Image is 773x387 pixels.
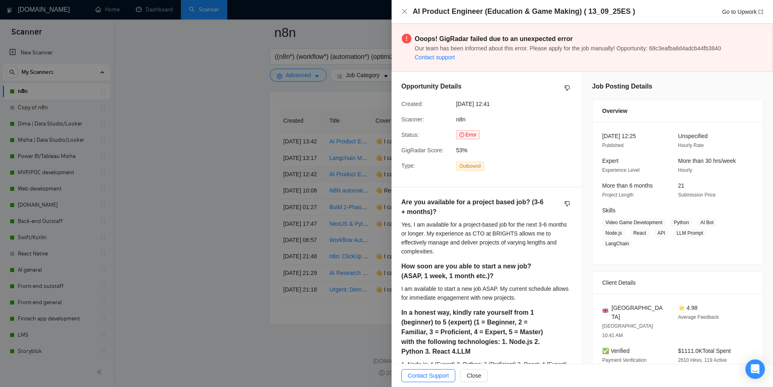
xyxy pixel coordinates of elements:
[401,308,547,357] h5: In a honest way, kindly rate yourself from 1 (beginner) to 5 (expert) (1 = Beginner, 2 = Familiar...
[401,220,572,256] div: Yes, I am available for a project-based job for the next 3-6 months or longer. My experience as C...
[678,305,698,311] span: ⭐ 4.98
[602,323,653,338] span: [GEOGRAPHIC_DATA] 10:41 AM
[654,229,668,238] span: API
[415,35,573,42] strong: Ooops! GigRadar failed due to an unexpected error
[460,369,488,382] button: Close
[602,229,625,238] span: Node.js
[678,348,731,354] span: $1111.0K Total Spent
[602,143,624,148] span: Published
[722,9,763,15] a: Go to Upworkexport
[564,85,570,91] span: dislike
[415,54,455,61] a: Contact support
[602,167,640,173] span: Experience Level
[602,239,632,248] span: LangChain
[671,218,692,227] span: Python
[401,82,461,91] h5: Opportunity Details
[678,192,716,198] span: Submission Price
[630,229,649,238] span: React
[602,158,618,164] span: Expert
[408,371,449,380] span: Contact Support
[678,357,727,363] span: 2610 Hires, 119 Active
[602,192,633,198] span: Project Length
[697,218,717,227] span: AI Bot
[602,106,627,115] span: Overview
[564,201,570,207] span: dislike
[562,199,572,209] button: dislike
[456,116,465,123] span: n8n
[401,101,423,107] span: Created:
[603,308,608,313] img: 🇬🇧
[678,133,708,139] span: Unspecified
[456,99,578,108] span: [DATE] 12:41
[602,182,653,189] span: More than 6 months
[456,130,480,139] span: Error
[602,357,646,363] span: Payment Verification
[602,348,630,354] span: ✅ Verified
[401,132,419,138] span: Status:
[401,8,408,15] span: close
[401,197,547,217] h5: Are you available for a project based job? (3-6 + months)?
[401,8,408,15] button: Close
[602,272,753,294] div: Client Details
[592,82,652,91] h5: Job Posting Details
[602,218,666,227] span: Video Game Development
[456,146,578,155] span: 53%
[401,147,444,154] span: GigRadar Score:
[401,262,547,281] h5: How soon are you able to start a new job? (ASAP, 1 week, 1 month etc.)?
[401,284,572,302] div: I am available to start a new job ASAP. My current schedule allows for immediate engagement with ...
[415,45,721,52] span: Our team has been informed about this error. Please apply for the job manually! Opportunity: 68c3...
[401,162,415,169] span: Type:
[612,303,665,321] span: [GEOGRAPHIC_DATA]
[678,314,719,320] span: Average Feedback
[602,207,616,214] span: Skills
[673,229,706,238] span: LLM Prompt
[562,83,572,93] button: dislike
[402,34,411,43] span: exclamation-circle
[678,158,736,164] span: More than 30 hrs/week
[678,143,704,148] span: Hourly Rate
[401,116,424,123] span: Scanner:
[401,369,455,382] button: Contact Support
[459,132,464,137] span: exclamation-circle
[401,360,572,378] div: 1. Node.js: 4 (Expert) 2. Python: 3 (Proficient) 3. React: 4 (Expert) 4. LLM: 3 (Proficient)
[602,133,636,139] span: [DATE] 12:25
[456,162,484,171] span: Outbound
[758,9,763,14] span: export
[678,182,685,189] span: 21
[467,371,481,380] span: Close
[413,6,635,17] h4: AI Product Engineer (Education & Game Making) ( 13_09_25ES )
[678,167,692,173] span: Hourly
[745,359,765,379] div: Open Intercom Messenger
